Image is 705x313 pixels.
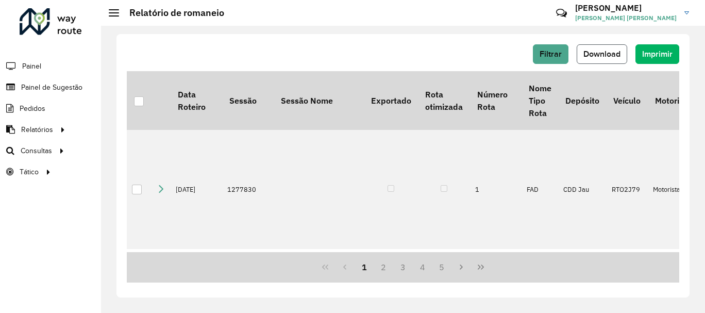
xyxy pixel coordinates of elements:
span: Filtrar [540,50,562,58]
button: Next Page [451,257,471,277]
th: Sessão Nome [274,71,364,130]
th: Nome Tipo Rota [522,71,558,130]
td: CDD Jau [558,130,606,249]
th: Número Rota [470,71,522,130]
td: 1277830 [222,249,274,309]
button: 4 [413,257,432,277]
td: MOTORISTA PADRa O [648,249,698,309]
th: Veículo [607,71,648,130]
td: FAD [522,249,558,309]
span: Pedidos [20,103,45,114]
td: RTO2J79 [607,130,648,249]
button: 3 [393,257,413,277]
span: Imprimir [642,50,673,58]
button: 1 [355,257,374,277]
td: RUQ8A12 [607,249,648,309]
span: Tático [20,167,39,177]
td: [DATE] [171,130,222,249]
td: 1277830 [222,130,274,249]
th: Depósito [558,71,606,130]
span: Download [583,50,620,58]
span: [PERSON_NAME] [PERSON_NAME] [575,13,677,23]
td: CDD Jau [558,249,606,309]
td: FAD [522,130,558,249]
button: Download [577,44,627,64]
th: Exportado [364,71,418,130]
a: Contato Rápido [550,2,573,24]
h3: [PERSON_NAME] [575,3,677,13]
th: Data Roteiro [171,71,222,130]
th: Rota otimizada [418,71,469,130]
h2: Relatório de romaneio [119,7,224,19]
td: [DATE] [171,249,222,309]
span: Painel [22,61,41,72]
button: 5 [432,257,452,277]
button: 2 [374,257,393,277]
td: 1 [470,130,522,249]
button: Imprimir [635,44,679,64]
button: Last Page [471,257,491,277]
span: Painel de Sugestão [21,82,82,93]
td: Motorista [648,130,698,249]
button: Filtrar [533,44,568,64]
span: Consultas [21,145,52,156]
span: Relatórios [21,124,53,135]
th: Sessão [222,71,274,130]
td: 2 [470,249,522,309]
th: Motorista [648,71,698,130]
